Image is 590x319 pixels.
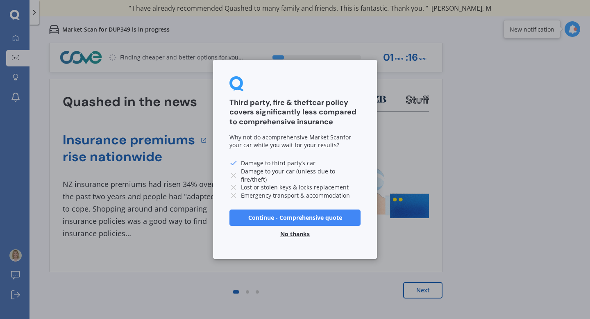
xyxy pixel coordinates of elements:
[229,183,361,191] li: Lost or stolen keys & locks replacement
[229,167,361,183] li: Damage to your car (unless due to fire/theft)
[229,210,361,226] button: Continue - Comprehensive quote
[229,98,361,127] h3: Third party, fire & theft car policy covers significantly less compared to comprehensive insurance
[229,133,361,149] div: Why not do a for your car while you wait for your results?
[265,133,343,141] span: comprehensive Market Scan
[275,226,315,243] button: No thanks
[229,159,361,167] li: Damage to third party’s car
[229,191,361,200] li: Emergency transport & accommodation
